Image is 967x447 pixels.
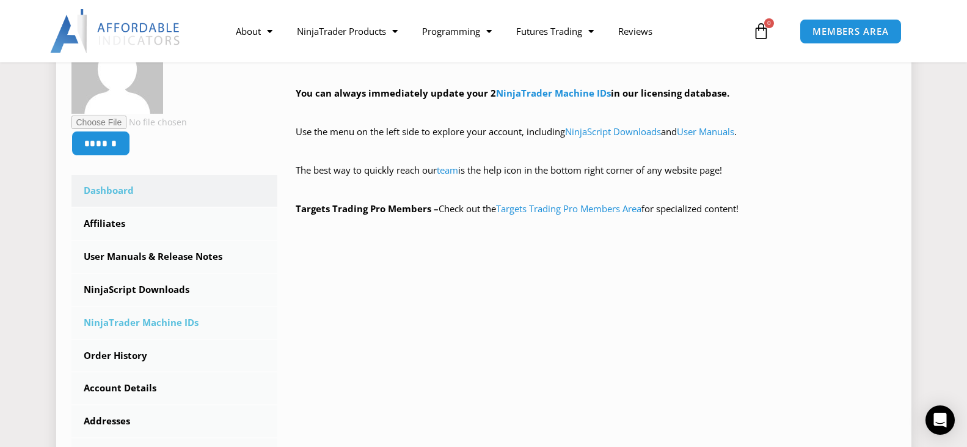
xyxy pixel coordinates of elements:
[496,202,641,215] a: Targets Trading Pro Members Area
[296,162,896,196] p: The best way to quickly reach our is the help icon in the bottom right corner of any website page!
[71,405,278,437] a: Addresses
[71,175,278,207] a: Dashboard
[71,307,278,339] a: NinjaTrader Machine IDs
[734,13,788,49] a: 0
[71,274,278,306] a: NinjaScript Downloads
[296,87,729,99] strong: You can always immediately update your 2 in our licensing database.
[50,9,181,53] img: LogoAI | Affordable Indicators – NinjaTrader
[296,124,896,158] p: Use the menu on the left side to explore your account, including and .
[71,340,278,372] a: Order History
[296,202,439,215] strong: Targets Trading Pro Members –
[764,18,774,28] span: 0
[496,87,611,99] a: NinjaTrader Machine IDs
[677,125,734,138] a: User Manuals
[71,372,278,404] a: Account Details
[71,208,278,240] a: Affiliates
[606,17,665,45] a: Reviews
[285,17,410,45] a: NinjaTrader Products
[812,27,889,36] span: MEMBERS AREA
[800,19,902,44] a: MEMBERS AREA
[925,405,955,435] div: Open Intercom Messenger
[71,241,278,273] a: User Manuals & Release Notes
[224,17,285,45] a: About
[296,201,896,218] p: Check out the for specialized content!
[565,125,661,138] a: NinjaScript Downloads
[71,22,163,114] img: 9b12b5acbf1872962e35e37e686884f00d6ccba9427cf779266592c0c052935f
[296,27,896,218] div: Hey ! Welcome to the Members Area. Thank you for being a valuable customer!
[504,17,606,45] a: Futures Trading
[410,17,504,45] a: Programming
[437,164,458,176] a: team
[224,17,750,45] nav: Menu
